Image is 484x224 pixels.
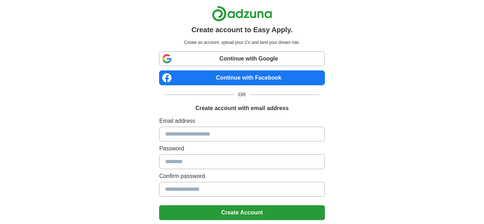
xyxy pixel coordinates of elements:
img: Adzuna logo [212,6,272,22]
span: OR [234,91,250,98]
label: Email address [159,117,325,125]
h1: Create account to Easy Apply. [191,24,293,35]
label: Confirm password [159,172,325,180]
a: Continue with Facebook [159,70,325,85]
p: Create an account, upload your CV and land your dream role. [161,39,323,46]
button: Create Account [159,205,325,220]
h1: Create account with email address [195,104,288,113]
a: Continue with Google [159,51,325,66]
label: Password [159,144,325,153]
